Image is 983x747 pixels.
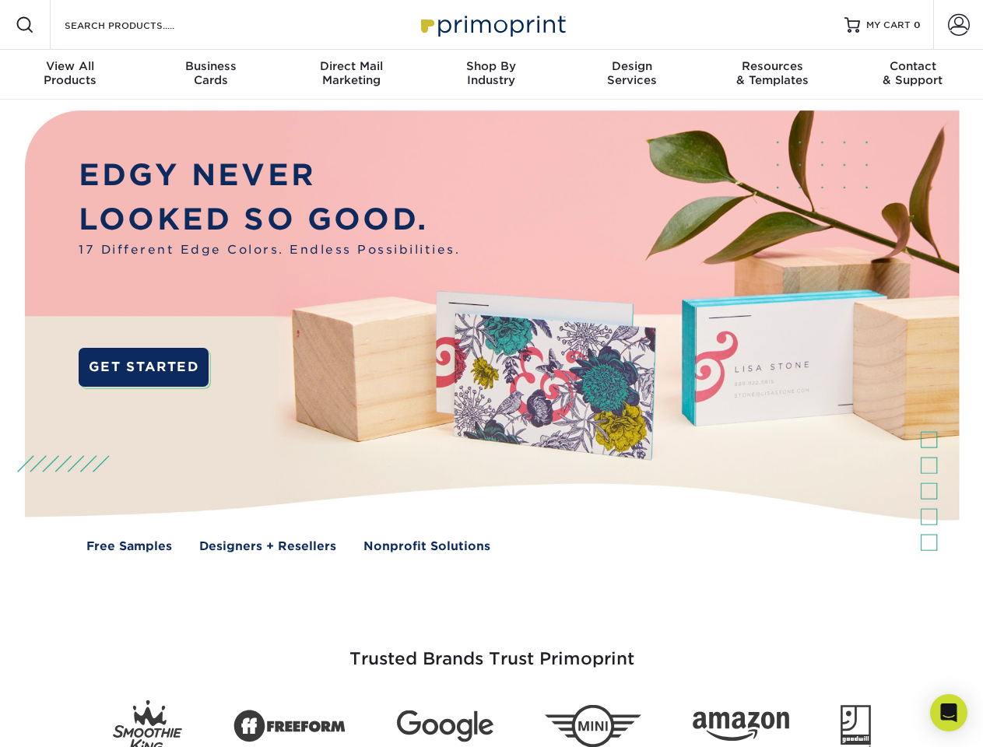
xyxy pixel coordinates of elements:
div: Cards [140,59,280,87]
a: Free Samples [86,538,172,556]
a: Designers + Resellers [199,538,336,556]
a: DesignServices [562,50,702,100]
div: Open Intercom Messenger [930,694,967,731]
a: BusinessCards [140,50,280,100]
a: Resources& Templates [702,50,842,100]
span: Contact [843,59,983,73]
div: Marketing [281,59,421,87]
a: Nonprofit Solutions [363,538,490,556]
div: Services [562,59,702,87]
span: Design [562,59,702,73]
a: Direct MailMarketing [281,50,421,100]
span: 0 [914,19,921,30]
span: MY CART [866,19,911,32]
span: 17 Different Edge Colors. Endless Possibilities. [79,241,460,259]
a: Shop ByIndustry [421,50,561,100]
img: Goodwill [841,705,871,747]
span: Direct Mail [281,59,421,73]
img: Google [397,710,493,742]
div: Industry [421,59,561,87]
span: Resources [702,59,842,73]
span: Shop By [421,59,561,73]
p: LOOKED SO GOOD. [79,198,460,242]
div: & Support [843,59,983,87]
img: Primoprint [414,8,570,41]
a: Contact& Support [843,50,983,100]
div: & Templates [702,59,842,87]
span: Business [140,59,280,73]
h3: Trusted Brands Trust Primoprint [37,612,947,688]
a: GET STARTED [79,348,209,387]
input: SEARCH PRODUCTS..... [63,16,215,34]
p: EDGY NEVER [79,153,460,198]
img: Amazon [693,712,789,742]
